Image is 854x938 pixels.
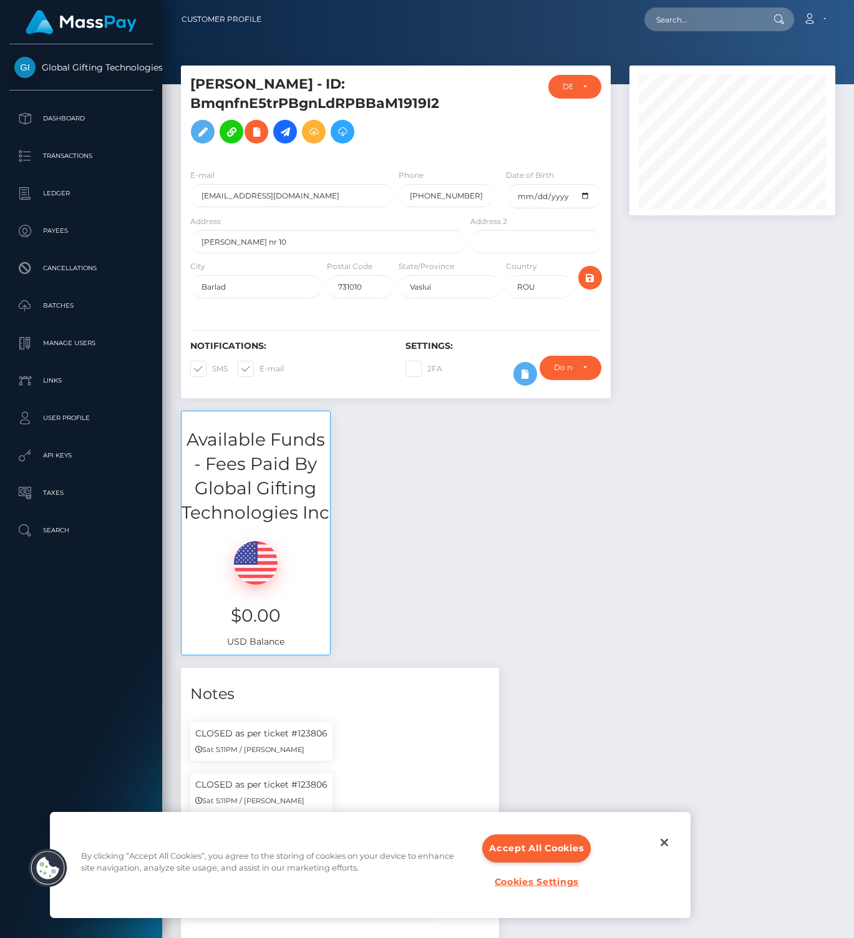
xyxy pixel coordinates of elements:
label: Address 2 [470,216,507,227]
label: 2FA [405,361,442,377]
a: Search [9,515,153,546]
p: Search [14,521,148,540]
a: Ledger [9,178,153,209]
p: Manage Users [14,334,148,353]
label: E-mail [190,170,215,181]
img: Global Gifting Technologies Inc [14,57,36,78]
a: Transactions [9,140,153,172]
p: Links [14,371,148,390]
small: Sat 5:11PM / [PERSON_NAME] [195,745,304,754]
button: Close [651,829,678,856]
span: Global Gifting Technologies Inc [9,62,153,73]
div: By clicking “Accept All Cookies”, you agree to the storing of cookies on your device to enhance s... [81,850,460,880]
p: CLOSED as per ticket #123806 [195,727,328,740]
a: API Keys [9,440,153,471]
a: User Profile [9,403,153,434]
input: Search... [644,7,762,31]
a: Initiate Payout [273,120,297,144]
p: Transactions [14,147,148,165]
div: Do not require [554,363,573,373]
h6: Notifications: [190,341,387,351]
p: Dashboard [14,109,148,128]
h5: [PERSON_NAME] - ID: BmqnfnE5trPBgnLdRPBBaM1919I2 [190,75,459,150]
p: Cancellations [14,259,148,278]
div: USD Balance [182,525,330,655]
p: CLOSED as per ticket #123806 [195,778,328,791]
h3: $0.00 [191,603,321,628]
label: E-mail [238,361,284,377]
p: Ledger [14,184,148,203]
img: MassPay Logo [26,10,137,34]
div: DEACTIVE [563,82,573,92]
a: Payees [9,215,153,247]
p: Taxes [14,484,148,502]
p: User Profile [14,409,148,427]
p: Batches [14,296,148,315]
a: Manage Users [9,328,153,359]
button: Cookies Settings [487,869,586,896]
label: Postal Code [327,261,372,272]
label: Address [190,216,221,227]
label: Phone [399,170,424,181]
a: Dashboard [9,103,153,134]
h3: Available Funds - Fees Paid By Global Gifting Technologies Inc [182,427,330,525]
div: Cookie banner [50,812,691,918]
p: Payees [14,222,148,240]
p: API Keys [14,446,148,465]
div: Privacy [50,812,691,918]
a: Links [9,365,153,396]
button: Cookies [28,848,68,888]
img: USD.png [234,541,278,585]
label: City [190,261,205,272]
label: Date of Birth [506,170,554,181]
a: Customer Profile [182,6,261,32]
label: Country [506,261,537,272]
h6: Settings: [405,341,602,351]
a: Taxes [9,477,153,509]
button: DEACTIVE [548,75,601,99]
small: Sat 5:11PM / [PERSON_NAME] [195,796,304,805]
a: Cancellations [9,253,153,284]
a: Batches [9,290,153,321]
h4: Notes [190,683,490,705]
button: Do not require [540,356,601,379]
button: Accept All Cookies [482,834,591,862]
label: State/Province [399,261,454,272]
label: SMS [190,361,228,377]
